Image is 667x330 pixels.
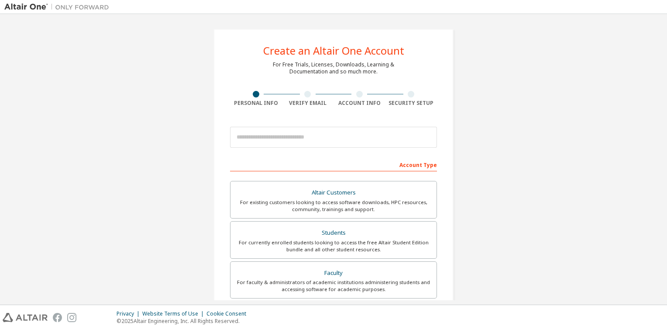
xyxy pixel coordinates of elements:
[236,227,431,239] div: Students
[236,199,431,213] div: For existing customers looking to access software downloads, HPC resources, community, trainings ...
[230,157,437,171] div: Account Type
[282,100,334,107] div: Verify Email
[236,239,431,253] div: For currently enrolled students looking to access the free Altair Student Edition bundle and all ...
[333,100,385,107] div: Account Info
[3,313,48,322] img: altair_logo.svg
[236,279,431,293] div: For faculty & administrators of academic institutions administering students and accessing softwa...
[263,45,404,56] div: Create an Altair One Account
[4,3,113,11] img: Altair One
[230,100,282,107] div: Personal Info
[117,317,251,325] p: © 2025 Altair Engineering, Inc. All Rights Reserved.
[236,187,431,199] div: Altair Customers
[53,313,62,322] img: facebook.svg
[273,61,394,75] div: For Free Trials, Licenses, Downloads, Learning & Documentation and so much more.
[67,313,76,322] img: instagram.svg
[206,310,251,317] div: Cookie Consent
[236,267,431,279] div: Faculty
[117,310,142,317] div: Privacy
[142,310,206,317] div: Website Terms of Use
[385,100,437,107] div: Security Setup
